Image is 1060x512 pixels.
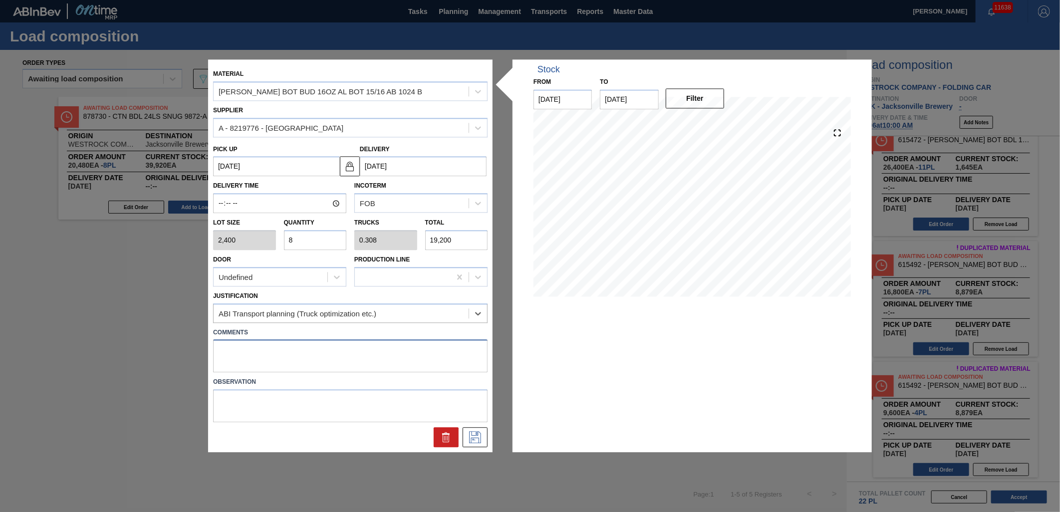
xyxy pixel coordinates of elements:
label: Delivery Time [213,179,346,194]
label: Supplier [213,107,243,114]
div: A - 8219776 - [GEOGRAPHIC_DATA] [219,124,343,132]
input: mm/dd/yyyy [213,157,340,177]
label: Pick up [213,146,238,153]
label: Justification [213,292,258,299]
div: Stock [537,64,560,75]
img: locked [344,160,356,172]
label: Comments [213,325,488,340]
button: locked [340,156,360,176]
div: Undefined [219,273,253,281]
label: Delivery [360,146,390,153]
label: Material [213,70,244,77]
label: Door [213,256,231,263]
label: to [600,78,608,85]
label: Lot size [213,216,276,231]
div: Save Suggestion [463,428,488,448]
label: Quantity [284,220,314,227]
div: [PERSON_NAME] BOT BUD 16OZ AL BOT 15/16 AB 1024 B [219,87,422,96]
label: Production Line [354,256,410,263]
label: Total [425,220,445,227]
div: Delete Suggestion [434,428,459,448]
label: Trucks [354,220,379,227]
div: ABI Transport planning (Truck optimization etc.) [219,309,376,317]
button: Filter [666,88,724,108]
input: mm/dd/yyyy [600,89,658,109]
label: Incoterm [354,183,386,190]
input: mm/dd/yyyy [533,89,592,109]
label: From [533,78,551,85]
input: mm/dd/yyyy [360,157,487,177]
label: Observation [213,375,488,390]
div: FOB [360,199,375,208]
